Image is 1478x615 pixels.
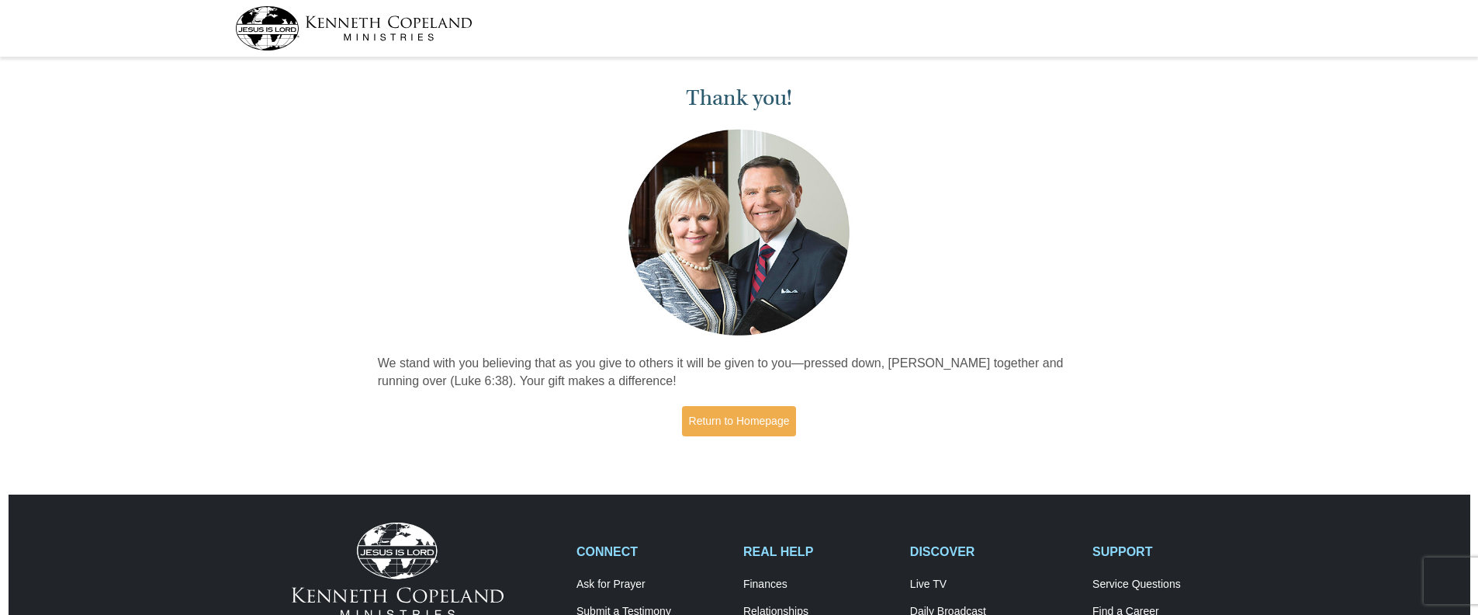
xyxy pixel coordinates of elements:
a: Ask for Prayer [576,578,727,592]
p: We stand with you believing that as you give to others it will be given to you—pressed down, [PER... [378,355,1101,391]
h1: Thank you! [378,85,1101,111]
h2: DISCOVER [910,544,1076,559]
a: Live TV [910,578,1076,592]
a: Return to Homepage [682,406,797,436]
a: Finances [743,578,894,592]
h2: CONNECT [576,544,727,559]
h2: SUPPORT [1092,544,1243,559]
img: Kenneth and Gloria [625,126,853,339]
a: Service Questions [1092,578,1243,592]
img: kcm-header-logo.svg [235,6,472,50]
h2: REAL HELP [743,544,894,559]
